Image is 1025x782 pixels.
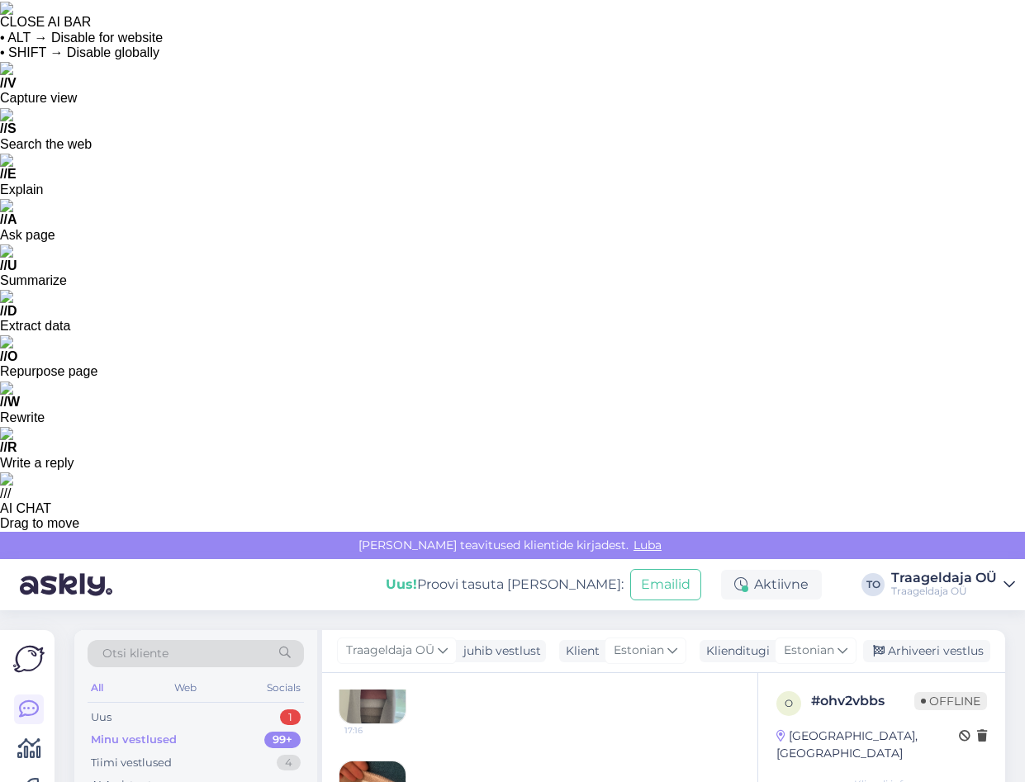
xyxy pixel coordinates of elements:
[280,709,301,726] div: 1
[776,727,959,762] div: [GEOGRAPHIC_DATA], [GEOGRAPHIC_DATA]
[614,642,664,660] span: Estonian
[91,755,172,771] div: Tiimi vestlused
[457,642,541,660] div: juhib vestlust
[277,755,301,771] div: 4
[914,692,987,710] span: Offline
[346,642,434,660] span: Traageldaja OÜ
[700,642,770,660] div: Klienditugi
[263,677,304,699] div: Socials
[891,585,997,598] div: Traageldaja OÜ
[13,643,45,675] img: Askly Logo
[863,640,990,662] div: Arhiveeri vestlus
[91,732,177,748] div: Minu vestlused
[861,573,885,596] div: TO
[102,645,168,662] span: Otsi kliente
[91,709,112,726] div: Uus
[559,642,600,660] div: Klient
[784,642,834,660] span: Estonian
[264,732,301,748] div: 99+
[171,677,200,699] div: Web
[339,657,406,723] img: Attachment
[891,571,1015,598] a: Traageldaja OÜTraageldaja OÜ
[386,575,624,595] div: Proovi tasuta [PERSON_NAME]:
[88,677,107,699] div: All
[629,538,667,552] span: Luba
[630,569,701,600] button: Emailid
[785,697,793,709] span: o
[811,691,914,711] div: # ohv2vbbs
[891,571,997,585] div: Traageldaja OÜ
[721,570,822,600] div: Aktiivne
[344,724,406,737] span: 17:16
[386,576,417,592] b: Uus!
